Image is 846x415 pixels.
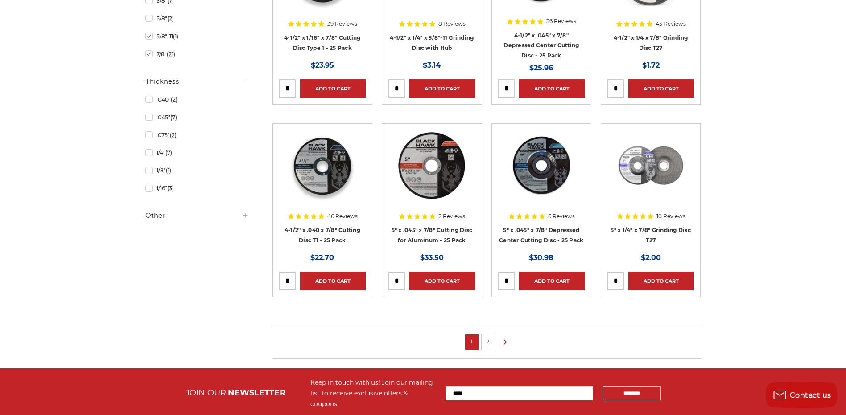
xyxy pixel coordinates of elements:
a: 1 [467,337,476,346]
a: .075" [145,127,249,143]
a: Add to Cart [628,79,694,98]
span: (2) [170,132,177,138]
span: (2) [171,96,177,103]
img: 4-1/2" super thin cut off wheel for fast metal cutting and minimal kerf [287,130,358,201]
span: $30.98 [529,253,553,262]
span: 6 Reviews [548,214,575,219]
img: 5 inch x 1/4 inch BHA grinding disc [615,130,686,201]
a: Add to Cart [300,272,366,290]
span: (2) [167,15,174,22]
span: $25.96 [529,64,553,72]
span: (21) [167,51,175,57]
a: 5/8" [145,11,249,26]
a: 5 inch x 1/4 inch BHA grinding disc [607,130,694,216]
span: $23.95 [311,61,334,69]
span: 46 Reviews [327,214,358,219]
a: 4-1/2" x 1/16" x 7/8" Cutting Disc Type 1 - 25 Pack [284,34,360,51]
span: 2 Reviews [438,214,465,219]
a: 1/16" [145,180,249,196]
span: JOIN OUR [186,388,226,398]
a: Add to Cart [628,272,694,290]
h5: Other [145,210,249,221]
h5: Thickness [145,76,249,87]
span: $1.72 [642,61,660,69]
a: 5 inch cutting disc for aluminum [388,130,475,216]
a: 5" x .045" x 7/8" Cutting Disc for Aluminum - 25 Pack [392,227,473,244]
a: 1/4" [145,145,249,160]
span: $22.70 [310,253,334,262]
a: 4-1/2" x .040 x 7/8" Cutting Disc T1 - 25 Pack [285,227,360,244]
span: 10 Reviews [656,214,685,219]
span: $2.00 [641,253,661,262]
a: 1/8" [145,163,249,178]
span: (7) [170,114,177,121]
div: Keep in touch with us! Join our mailing list to receive exclusive offers & coupons. [310,377,437,409]
span: (7) [165,149,172,156]
a: .045" [145,110,249,125]
a: 2 [484,337,493,346]
span: $33.50 [420,253,444,262]
span: 43 Reviews [656,21,686,27]
span: (1) [173,33,178,40]
a: 7/8" [145,46,249,62]
span: (1) [166,167,171,174]
a: Add to Cart [409,79,475,98]
a: .040" [145,92,249,107]
a: 5/8"-11 [145,28,249,44]
a: 4-1/2" x 1/4 x 7/8" Grinding Disc T27 [614,34,688,51]
span: 8 Reviews [438,21,466,27]
span: NEWSLETTER [228,388,285,398]
a: 5" x 3/64" x 7/8" Depressed Center Type 27 Cut Off Wheel [498,130,585,216]
span: (3) [167,185,174,191]
a: Add to Cart [519,272,585,290]
span: 39 Reviews [327,21,357,27]
span: Contact us [790,391,831,399]
span: $3.14 [423,61,441,69]
img: 5" x 3/64" x 7/8" Depressed Center Type 27 Cut Off Wheel [506,130,577,201]
img: 5 inch cutting disc for aluminum [396,130,467,201]
a: Add to Cart [519,79,585,98]
a: 4-1/2" x 1/4" x 5/8"-11 Grinding Disc with Hub [390,34,474,51]
a: 4-1/2" x .045" x 7/8" Depressed Center Cutting Disc - 25 Pack [503,32,579,59]
button: Contact us [766,382,837,408]
a: Add to Cart [300,79,366,98]
a: 4-1/2" super thin cut off wheel for fast metal cutting and minimal kerf [279,130,366,216]
a: 5" x .045" x 7/8" Depressed Center Cutting Disc - 25 Pack [499,227,583,244]
a: Add to Cart [409,272,475,290]
a: 5" x 1/4" x 7/8" Grinding Disc T27 [611,227,691,244]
